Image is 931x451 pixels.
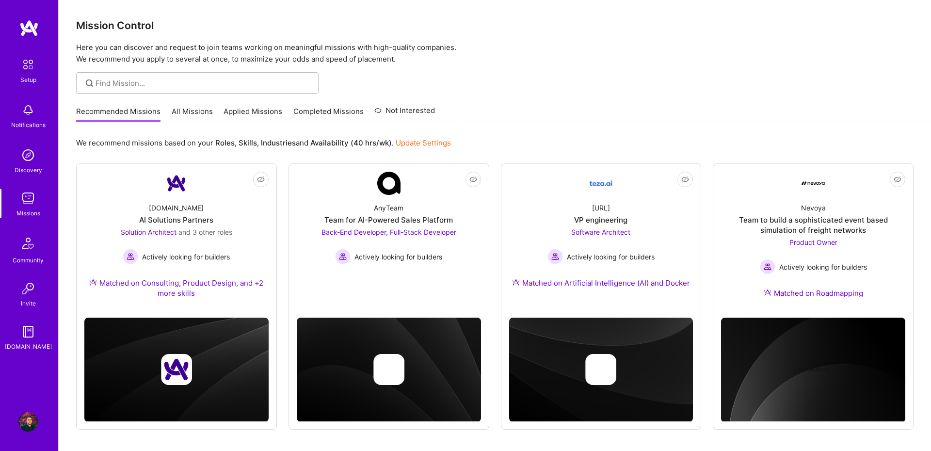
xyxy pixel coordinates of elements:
[721,215,905,235] div: Team to build a sophisticated event based simulation of freight networks
[681,176,689,183] i: icon EyeClosed
[21,298,36,308] div: Invite
[172,106,213,122] a: All Missions
[18,54,38,75] img: setup
[165,172,188,195] img: Company Logo
[11,120,46,130] div: Notifications
[84,318,269,422] img: cover
[512,278,520,286] img: Ateam Purple Icon
[802,181,825,185] img: Company Logo
[5,341,52,352] div: [DOMAIN_NAME]
[373,354,404,385] img: Company logo
[509,318,693,422] img: cover
[801,203,826,213] div: Nevoya
[574,215,627,225] div: VP engineering
[123,249,138,264] img: Actively looking for builders
[142,252,230,262] span: Actively looking for builders
[335,249,351,264] img: Actively looking for builders
[764,289,771,296] img: Ateam Purple Icon
[261,138,296,147] b: Industries
[18,145,38,165] img: discovery
[121,228,177,236] span: Solution Architect
[76,42,914,65] p: Here you can discover and request to join teams working on meaningful missions with high-quality ...
[16,208,40,218] div: Missions
[18,322,38,341] img: guide book
[721,318,905,422] img: cover
[512,278,690,288] div: Matched on Artificial Intelligence (AI) and Docker
[377,172,401,195] img: Company Logo
[19,19,39,37] img: logo
[297,318,481,422] img: cover
[592,203,610,213] div: [URL]
[149,203,204,213] div: [DOMAIN_NAME]
[84,172,269,310] a: Company Logo[DOMAIN_NAME]AI Solutions PartnersSolution Architect and 3 other rolesActively lookin...
[798,354,829,385] img: Company logo
[139,215,213,225] div: AI Solutions Partners
[16,412,40,432] a: User Avatar
[547,249,563,264] img: Actively looking for builders
[257,176,265,183] i: icon EyeClosed
[509,172,693,300] a: Company Logo[URL]VP engineeringSoftware Architect Actively looking for buildersActively looking f...
[20,75,36,85] div: Setup
[894,176,901,183] i: icon EyeClosed
[297,172,481,292] a: Company LogoAnyTeamTeam for AI-Powered Sales PlatformBack-End Developer, Full-Stack Developer Act...
[469,176,477,183] i: icon EyeClosed
[96,78,311,88] input: Find Mission...
[76,19,914,32] h3: Mission Control
[84,78,95,89] i: icon SearchGrey
[396,138,451,147] a: Update Settings
[178,228,232,236] span: and 3 other roles
[13,255,44,265] div: Community
[374,105,435,122] a: Not Interested
[310,138,392,147] b: Availability (40 hrs/wk)
[15,165,42,175] div: Discovery
[760,259,775,274] img: Actively looking for builders
[571,228,630,236] span: Software Architect
[589,172,612,195] img: Company Logo
[18,412,38,432] img: User Avatar
[215,138,235,147] b: Roles
[18,100,38,120] img: bell
[239,138,257,147] b: Skills
[374,203,403,213] div: AnyTeam
[224,106,282,122] a: Applied Missions
[779,262,867,272] span: Actively looking for builders
[321,228,456,236] span: Back-End Developer, Full-Stack Developer
[84,278,269,298] div: Matched on Consulting, Product Design, and +2 more skills
[585,354,616,385] img: Company logo
[18,279,38,298] img: Invite
[293,106,364,122] a: Completed Missions
[76,138,451,148] p: We recommend missions based on your , , and .
[789,238,837,246] span: Product Owner
[76,106,161,122] a: Recommended Missions
[567,252,655,262] span: Actively looking for builders
[161,354,192,385] img: Company logo
[324,215,453,225] div: Team for AI-Powered Sales Platform
[354,252,442,262] span: Actively looking for builders
[764,288,863,298] div: Matched on Roadmapping
[16,232,40,255] img: Community
[89,278,97,286] img: Ateam Purple Icon
[18,189,38,208] img: teamwork
[721,172,905,310] a: Company LogoNevoyaTeam to build a sophisticated event based simulation of freight networksProduct...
